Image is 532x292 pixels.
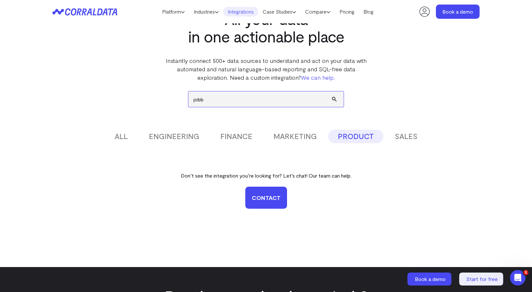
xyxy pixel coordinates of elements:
a: Start for free [459,273,504,286]
button: ALL [105,130,138,143]
button: PRODUCT [328,130,383,143]
a: Platform [158,7,189,17]
p: Don’t see the integration you’re looking for? Let’s chat! Our team can help. [52,172,480,179]
a: Contact [245,187,287,209]
a: Book a demo [407,273,453,286]
a: Book a demo [436,5,480,19]
a: Integrations [223,7,258,17]
button: SALES [385,130,427,143]
p: Instantly connect 500+ data sources to understand and act on your data with automated and natural... [164,56,368,82]
h1: All your data in one actionable place [164,10,368,45]
a: Industries [189,7,223,17]
span: Start for free [466,276,498,282]
input: Search data sources [188,91,344,107]
a: Compare [301,7,335,17]
span: Book a demo [415,276,446,282]
button: MARKETING [264,130,327,143]
iframe: Intercom live chat [510,270,526,286]
a: We can help. [301,74,335,81]
button: FINANCE [211,130,262,143]
a: Case Studies [258,7,301,17]
a: Blog [359,7,378,17]
button: ENGINEERING [139,130,209,143]
span: 1 [523,270,528,275]
a: Pricing [335,7,359,17]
